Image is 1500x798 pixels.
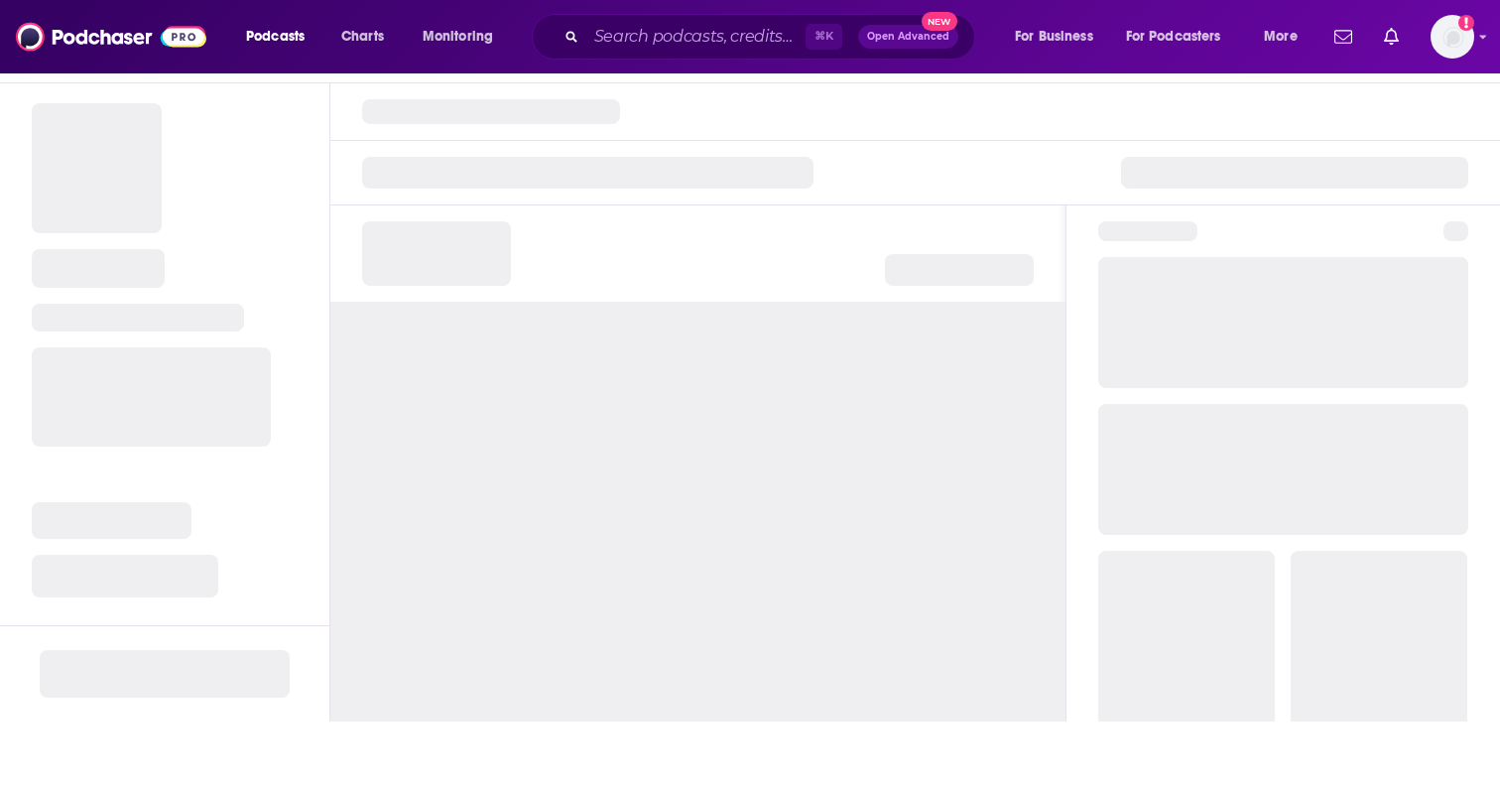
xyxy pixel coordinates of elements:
[1431,15,1474,59] button: Show profile menu
[328,21,396,53] a: Charts
[1376,20,1407,54] a: Show notifications dropdown
[586,21,806,53] input: Search podcasts, credits, & more...
[232,21,330,53] button: open menu
[1001,21,1118,53] button: open menu
[1015,23,1093,51] span: For Business
[423,23,493,51] span: Monitoring
[922,12,957,31] span: New
[1264,23,1298,51] span: More
[858,25,958,49] button: Open AdvancedNew
[1458,15,1474,31] svg: Add a profile image
[1113,21,1250,53] button: open menu
[341,23,384,51] span: Charts
[1126,23,1221,51] span: For Podcasters
[867,32,949,42] span: Open Advanced
[1431,15,1474,59] img: User Profile
[16,18,206,56] img: Podchaser - Follow, Share and Rate Podcasts
[1326,20,1360,54] a: Show notifications dropdown
[246,23,305,51] span: Podcasts
[551,14,994,60] div: Search podcasts, credits, & more...
[409,21,519,53] button: open menu
[1250,21,1322,53] button: open menu
[806,24,842,50] span: ⌘ K
[1431,15,1474,59] span: Logged in as nsteagall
